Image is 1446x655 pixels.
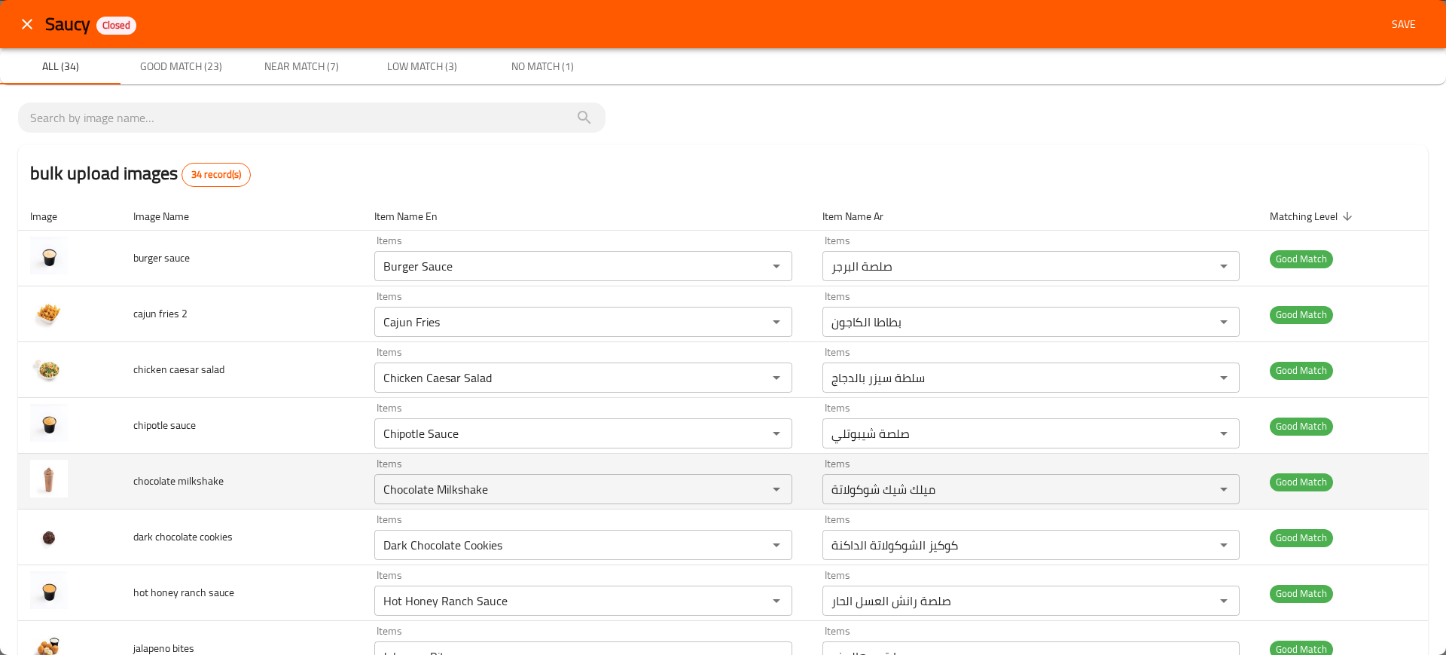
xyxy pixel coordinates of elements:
[491,57,593,76] span: No Match (1)
[30,516,68,553] img: dark chocolate cookies
[766,590,787,611] button: Open
[133,415,196,435] span: chipotle sauce
[1213,256,1234,277] button: Open
[133,471,224,491] span: chocolate milkshake
[96,19,136,32] span: Closed
[45,7,90,41] span: Saucy
[1270,207,1357,225] span: Matching Level
[30,237,68,274] img: burger sauce
[1213,423,1234,444] button: Open
[1270,473,1333,491] span: Good Match
[9,57,111,76] span: All (34)
[133,583,234,602] span: hot honey ranch sauce
[133,304,188,323] span: cajun fries 2
[1270,362,1333,379] span: Good Match
[133,360,224,379] span: chicken caesar salad
[766,311,787,332] button: Open
[1270,585,1333,602] span: Good Match
[18,202,121,231] th: Image
[766,367,787,388] button: Open
[1386,15,1422,34] span: Save
[362,202,810,231] th: Item Name En
[1213,311,1234,332] button: Open
[133,248,190,268] span: burger sauce
[9,6,45,42] button: close
[182,163,251,187] div: Total records count
[1270,250,1333,268] span: Good Match
[810,202,1258,231] th: Item Name Ar
[30,160,251,187] h2: bulk upload images
[30,404,68,442] img: chipotle sauce
[1213,367,1234,388] button: Open
[133,207,209,225] span: Image Name
[133,527,233,546] span: dark chocolate cookies
[30,106,593,130] input: search
[766,256,787,277] button: Open
[766,423,787,444] button: Open
[30,571,68,609] img: hot honey ranch sauce
[182,167,250,182] span: 34 record(s)
[1270,306,1333,323] span: Good Match
[371,57,473,76] span: Low Match (3)
[1380,11,1428,38] button: Save
[130,57,232,76] span: Good Match (23)
[96,17,136,35] div: Closed
[766,534,787,556] button: Open
[1213,534,1234,556] button: Open
[1270,529,1333,546] span: Good Match
[30,460,68,497] img: chocolate milkshake
[30,292,68,330] img: cajun fries 2
[30,348,68,386] img: chicken caesar salad
[250,57,352,76] span: Near Match (7)
[1270,418,1333,435] span: Good Match
[1213,479,1234,500] button: Open
[1213,590,1234,611] button: Open
[766,479,787,500] button: Open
